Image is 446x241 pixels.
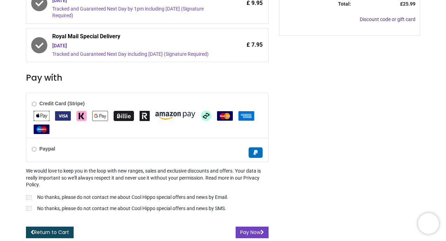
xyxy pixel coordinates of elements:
h3: Pay with [26,72,268,84]
span: Klarna [76,113,87,118]
img: Google Pay [92,111,108,121]
img: Afterpay Clearpay [201,111,211,121]
input: Paypal [32,147,36,152]
span: Maestro [34,126,49,132]
a: Return to Cart [26,227,74,239]
img: Paypal [249,147,263,158]
p: No thanks, please do not contact me about Cool Hippo special offers and news by SMS. [37,205,226,212]
img: Amazon Pay [155,112,195,120]
img: Billie [114,111,134,121]
img: Apple Pay [34,111,49,121]
span: Apple Pay [34,113,49,118]
div: [DATE] [52,42,220,49]
span: VISA [55,113,71,118]
iframe: Brevo live chat [418,213,439,234]
span: Google Pay [92,113,108,118]
div: Tracked and Guaranteed Next Day by 1pm including [DATE] (Signature Required) [52,6,220,19]
p: No thanks, please do not contact me about Cool Hippo special offers and news by Email. [37,194,228,201]
input: No thanks, please do not contact me about Cool Hippo special offers and news by Email. [26,195,32,200]
img: VISA [55,111,71,121]
button: Pay Now [236,227,269,239]
span: 25.99 [403,1,415,7]
b: Credit Card (Stripe) [39,101,85,106]
img: MasterCard [217,111,233,121]
span: Billie [114,113,134,118]
img: American Express [238,111,254,121]
span: MasterCard [217,113,233,118]
span: Royal Mail Special Delivery [52,33,220,42]
span: American Express [238,113,254,118]
span: Amazon Pay [155,113,195,118]
strong: £ [400,1,415,7]
strong: Total: [338,1,351,7]
b: Paypal [39,146,55,152]
span: Paypal [249,149,263,155]
img: Maestro [34,125,49,134]
input: Credit Card (Stripe) [32,102,36,106]
input: No thanks, please do not contact me about Cool Hippo special offers and news by SMS. [26,206,32,211]
img: Klarna [76,111,87,121]
span: Revolut Pay [140,113,150,118]
img: Revolut Pay [140,111,150,121]
div: We would love to keep you in the loop with new ranges, sales and exclusive discounts and offers. ... [26,168,268,213]
span: Afterpay Clearpay [201,113,211,118]
span: £ 7.95 [246,41,263,49]
div: Tracked and Guaranteed Next Day including [DATE] (Signature Required) [52,51,220,58]
a: Discount code or gift card [360,16,415,22]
